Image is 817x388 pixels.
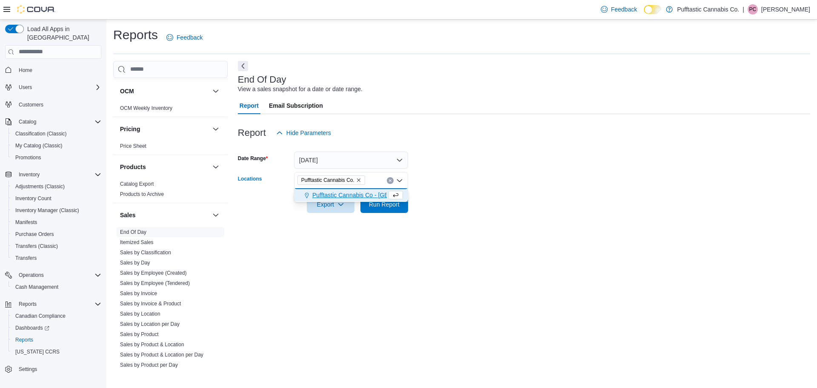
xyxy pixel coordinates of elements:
[9,181,105,193] button: Adjustments (Classic)
[120,163,146,171] h3: Products
[611,5,637,14] span: Feedback
[120,191,164,197] a: Products to Archive
[743,4,744,14] p: |
[120,331,159,338] span: Sales by Product
[120,301,181,307] a: Sales by Invoice & Product
[120,105,172,112] span: OCM Weekly Inventory
[15,207,79,214] span: Inventory Manager (Classic)
[9,334,105,346] button: Reports
[269,97,323,114] span: Email Subscription
[238,175,262,182] label: Locations
[15,100,47,110] a: Customers
[15,243,58,250] span: Transfers (Classic)
[120,280,190,287] span: Sales by Employee (Tendered)
[761,4,810,14] p: [PERSON_NAME]
[15,65,101,75] span: Home
[597,1,640,18] a: Feedback
[9,310,105,322] button: Canadian Compliance
[15,313,66,319] span: Canadian Compliance
[113,141,228,155] div: Pricing
[12,253,40,263] a: Transfers
[120,181,154,187] a: Catalog Export
[15,130,67,137] span: Classification (Classic)
[12,205,101,216] span: Inventory Manager (Classic)
[12,253,101,263] span: Transfers
[113,26,158,43] h1: Reports
[301,176,354,184] span: Pufftastic Cannabis Co.
[19,301,37,308] span: Reports
[2,298,105,310] button: Reports
[120,260,150,266] a: Sales by Day
[120,211,209,219] button: Sales
[294,152,408,169] button: [DATE]
[120,290,157,296] a: Sales by Invoice
[238,61,248,71] button: Next
[238,155,268,162] label: Date Range
[312,196,349,213] span: Export
[211,124,221,134] button: Pricing
[120,310,160,317] span: Sales by Location
[12,129,70,139] a: Classification (Classic)
[2,81,105,93] button: Users
[644,5,662,14] input: Dark Mode
[12,129,101,139] span: Classification (Classic)
[15,364,101,374] span: Settings
[12,323,53,333] a: Dashboards
[12,282,101,292] span: Cash Management
[2,98,105,111] button: Customers
[15,325,49,331] span: Dashboards
[748,4,758,14] div: Preeya Chauhan
[163,29,206,46] a: Feedback
[9,322,105,334] a: Dashboards
[12,141,66,151] a: My Catalog (Classic)
[120,249,171,256] span: Sales by Classification
[120,321,180,327] a: Sales by Location per Day
[15,195,51,202] span: Inventory Count
[15,82,101,92] span: Users
[19,366,37,373] span: Settings
[15,170,101,180] span: Inventory
[9,281,105,293] button: Cash Management
[9,204,105,216] button: Inventory Manager (Classic)
[12,347,63,357] a: [US_STATE] CCRS
[15,142,63,149] span: My Catalog (Classic)
[9,140,105,152] button: My Catalog (Classic)
[15,99,101,110] span: Customers
[12,217,40,227] a: Manifests
[19,101,43,108] span: Customers
[15,231,54,238] span: Purchase Orders
[15,364,40,374] a: Settings
[297,175,365,185] span: Pufftastic Cannabis Co.
[120,352,203,358] a: Sales by Product & Location per Day
[120,239,154,246] span: Itemized Sales
[360,196,408,213] button: Run Report
[120,290,157,297] span: Sales by Invoice
[120,280,190,286] a: Sales by Employee (Tendered)
[15,170,43,180] button: Inventory
[15,348,60,355] span: [US_STATE] CCRS
[15,299,40,309] button: Reports
[120,125,140,133] h3: Pricing
[15,336,33,343] span: Reports
[15,117,101,127] span: Catalog
[120,125,209,133] button: Pricing
[12,181,101,192] span: Adjustments (Classic)
[17,5,55,14] img: Cova
[211,210,221,220] button: Sales
[120,229,146,235] a: End Of Day
[677,4,739,14] p: Pufftastic Cannabis Co.
[120,362,178,368] a: Sales by Product per Day
[12,205,83,216] a: Inventory Manager (Classic)
[12,181,68,192] a: Adjustments (Classic)
[12,323,101,333] span: Dashboards
[211,162,221,172] button: Products
[307,196,354,213] button: Export
[120,362,178,368] span: Sales by Product per Day
[15,270,101,280] span: Operations
[12,152,101,163] span: Promotions
[396,177,403,184] button: Close list of options
[19,118,36,125] span: Catalog
[120,239,154,245] a: Itemized Sales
